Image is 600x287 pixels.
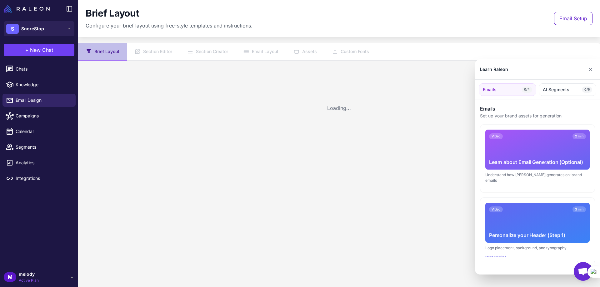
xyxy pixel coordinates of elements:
span: 0/4 [522,87,532,93]
span: AI Segments [543,86,569,93]
div: Logo placement, background, and typography [485,245,590,251]
div: Learn Raleon [480,66,508,73]
button: Close [586,63,595,76]
span: Video [489,206,503,212]
span: 0/6 [582,87,592,93]
button: Personalize [485,255,507,260]
div: Learn about Email Generation (Optional) [489,158,586,166]
p: Set up your brand assets for generation [480,112,595,119]
h3: Emails [480,105,595,112]
span: 2 min [572,133,586,139]
span: Emails [483,86,497,93]
button: Close [577,261,595,271]
span: 3 min [572,206,586,212]
button: AI Segments0/6 [539,83,596,96]
div: Open chat [574,262,592,281]
div: Personalize your Header (Step 1) [489,231,586,239]
button: Emails0/4 [479,83,536,96]
span: Video [489,133,503,139]
div: Understand how [PERSON_NAME] generates on-brand emails [485,172,590,183]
